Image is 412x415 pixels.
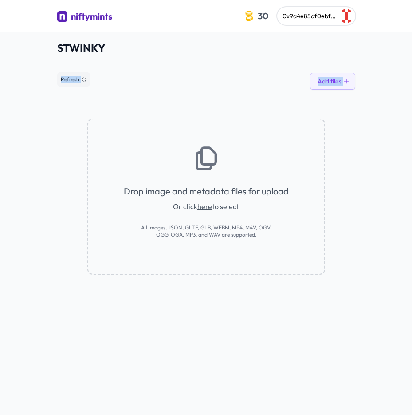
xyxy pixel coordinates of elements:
a: here [197,202,212,211]
img: Akeem Spicer [339,9,353,23]
img: coin-icon.3a8a4044.svg [242,9,256,23]
span: All images, JSON, GLTF, GLB, WEBM, MP4, M4V, OGV, OGG, OGA, MP3, and WAV are supported. [135,224,277,238]
button: 30 [240,7,274,24]
a: niftymints [57,10,113,25]
button: Add files [310,73,355,90]
span: STWINKY [57,41,355,55]
button: Refresh [57,72,90,87]
button: 0x9a4e85df0ebf12968b99ec58e9a78bc8e512ade5 [277,7,355,25]
span: Refresh [61,76,79,83]
span: 30 [256,9,270,23]
div: niftymints [71,10,112,23]
img: niftymints logo [57,11,68,22]
span: Or click to select [173,201,239,212]
span: Drop image and metadata files for upload [124,185,289,198]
